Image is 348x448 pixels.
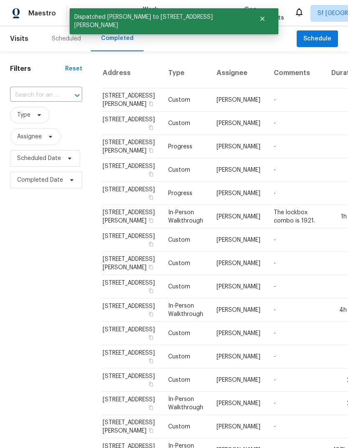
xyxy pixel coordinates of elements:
td: In-Person Walkthrough [161,392,210,415]
td: [PERSON_NAME] [210,135,267,158]
td: [STREET_ADDRESS] [102,345,161,368]
td: [STREET_ADDRESS] [102,392,161,415]
span: Visits [10,30,28,48]
div: Reset [65,65,82,73]
td: The lockbox combo is 1921. [267,205,325,228]
td: - [267,88,325,112]
td: Custom [161,368,210,392]
td: Custom [161,112,210,135]
td: - [267,158,325,182]
td: - [267,322,325,345]
td: [STREET_ADDRESS][PERSON_NAME] [102,205,161,228]
td: [PERSON_NAME] [210,158,267,182]
button: Open [71,90,83,101]
td: Custom [161,345,210,368]
td: [PERSON_NAME] [210,275,267,298]
td: - [267,252,325,275]
td: [PERSON_NAME] [210,112,267,135]
td: - [267,392,325,415]
td: [STREET_ADDRESS] [102,112,161,135]
td: [PERSON_NAME] [210,252,267,275]
td: [PERSON_NAME] [210,368,267,392]
td: [PERSON_NAME] [210,182,267,205]
td: [STREET_ADDRESS] [102,228,161,252]
td: [PERSON_NAME] [210,298,267,322]
span: Completed Date [17,176,63,184]
span: Maestro [28,9,56,18]
td: [STREET_ADDRESS] [102,368,161,392]
button: Copy Address [147,404,155,411]
td: - [267,275,325,298]
span: Schedule [303,34,331,44]
td: [STREET_ADDRESS][PERSON_NAME] [102,135,161,158]
th: Address [102,58,161,88]
td: [PERSON_NAME] [210,345,267,368]
button: Close [249,10,276,27]
span: Geo Assignments [244,5,284,22]
td: - [267,368,325,392]
button: Schedule [297,30,338,48]
td: [STREET_ADDRESS] [102,182,161,205]
td: [PERSON_NAME] [210,322,267,345]
td: - [267,415,325,438]
td: [STREET_ADDRESS][PERSON_NAME] [102,252,161,275]
button: Copy Address [147,124,155,131]
input: Search for an address... [10,89,59,102]
th: Assignee [210,58,267,88]
div: Completed [101,34,134,43]
button: Copy Address [147,427,155,434]
td: [PERSON_NAME] [210,88,267,112]
td: [STREET_ADDRESS] [102,322,161,345]
td: [STREET_ADDRESS][PERSON_NAME] [102,88,161,112]
td: - [267,112,325,135]
td: [STREET_ADDRESS] [102,158,161,182]
span: Scheduled Date [17,154,61,163]
span: Assignee [17,133,42,141]
div: Scheduled [52,35,81,43]
td: Custom [161,88,210,112]
td: - [267,135,325,158]
td: [STREET_ADDRESS][PERSON_NAME] [102,415,161,438]
td: - [267,345,325,368]
td: Progress [161,135,210,158]
td: [PERSON_NAME] [210,392,267,415]
td: [PERSON_NAME] [210,228,267,252]
th: Type [161,58,210,88]
th: Comments [267,58,325,88]
span: Work Orders [143,5,164,22]
td: In-Person Walkthrough [161,298,210,322]
span: Dispatched [PERSON_NAME] to [STREET_ADDRESS][PERSON_NAME] [70,8,249,34]
button: Copy Address [147,147,155,154]
td: Custom [161,322,210,345]
button: Copy Address [147,334,155,341]
td: [PERSON_NAME] [210,415,267,438]
td: [STREET_ADDRESS] [102,298,161,322]
td: - [267,182,325,205]
td: - [267,228,325,252]
td: Custom [161,415,210,438]
span: Type [17,111,30,119]
td: [STREET_ADDRESS] [102,275,161,298]
button: Copy Address [147,310,155,318]
button: Copy Address [147,357,155,365]
td: [PERSON_NAME] [210,205,267,228]
button: Copy Address [147,100,155,108]
h1: Filters [10,65,65,73]
td: - [267,298,325,322]
button: Copy Address [147,380,155,388]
